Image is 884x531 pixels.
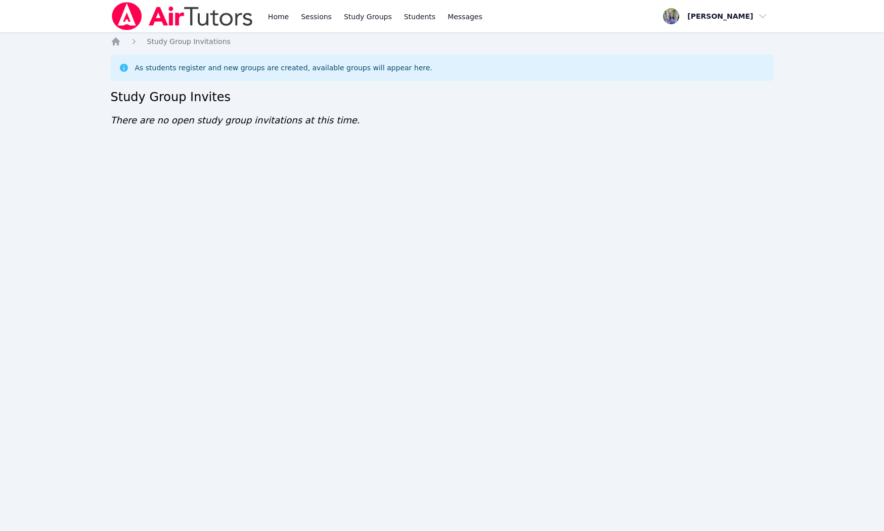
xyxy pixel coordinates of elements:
nav: Breadcrumb [111,36,774,47]
span: There are no open study group invitations at this time. [111,115,360,125]
div: As students register and new groups are created, available groups will appear here. [135,63,432,73]
a: Study Group Invitations [147,36,231,47]
span: Messages [448,12,482,22]
h2: Study Group Invites [111,89,774,105]
span: Study Group Invitations [147,37,231,46]
img: Air Tutors [111,2,254,30]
